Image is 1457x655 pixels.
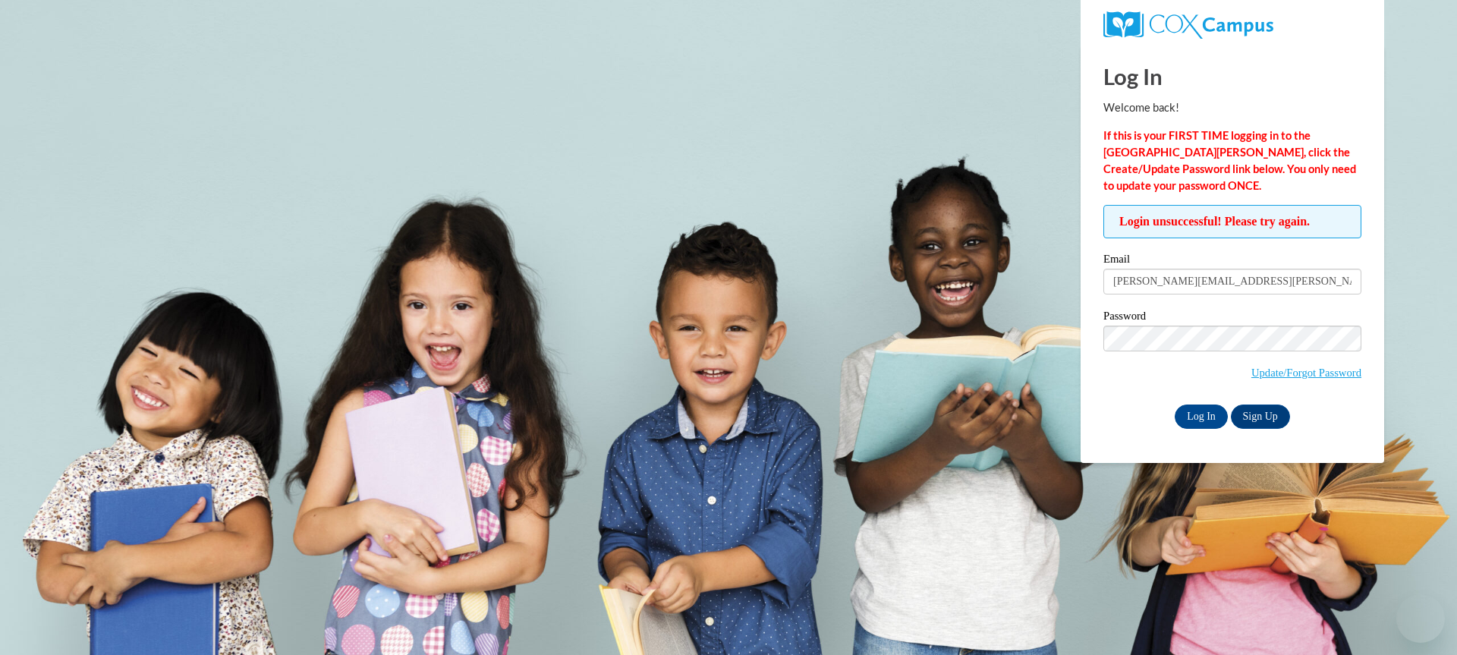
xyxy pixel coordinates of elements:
label: Password [1103,310,1361,326]
h1: Log In [1103,61,1361,92]
a: Sign Up [1231,405,1290,429]
img: COX Campus [1103,11,1273,39]
p: Welcome back! [1103,99,1361,116]
iframe: Button to launch messaging window [1396,594,1445,643]
label: Email [1103,253,1361,269]
a: COX Campus [1103,11,1361,39]
input: Log In [1175,405,1228,429]
strong: If this is your FIRST TIME logging in to the [GEOGRAPHIC_DATA][PERSON_NAME], click the Create/Upd... [1103,129,1356,192]
a: Update/Forgot Password [1251,367,1361,379]
span: Login unsuccessful! Please try again. [1103,205,1361,238]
